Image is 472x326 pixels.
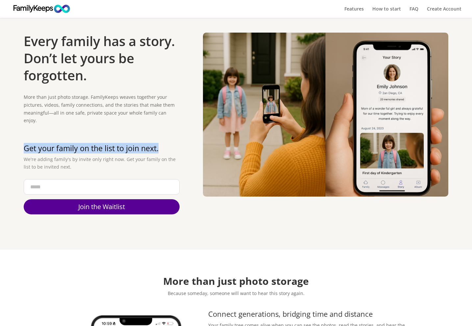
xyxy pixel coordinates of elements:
[427,7,461,18] a: Create Account
[59,289,414,297] p: Because someday, someone will want to hear this story again.
[372,7,401,18] a: How to start
[78,202,125,211] span: Join the Waitlist
[203,33,448,197] img: Mom_captures_first_dayofschool
[344,7,364,18] a: Features
[410,7,418,18] a: FAQ
[24,156,176,170] span: We're adding family's by invite only right now. Get your family on the list to be invited next.
[24,145,180,155] h2: Get your family on the list to join next.
[24,33,180,87] h1: Every family has a story. Don’t let yours be forgotten.
[24,199,180,214] a: Join the Waitlist
[208,310,413,321] h3: Connect generations, bridging time and distance
[11,4,72,14] img: FamilyKeeps
[163,274,309,288] strong: More than just photo storage
[24,93,180,124] p: More than just photo storage. FamilyKeeps weaves together your pictures, videos, family connectio...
